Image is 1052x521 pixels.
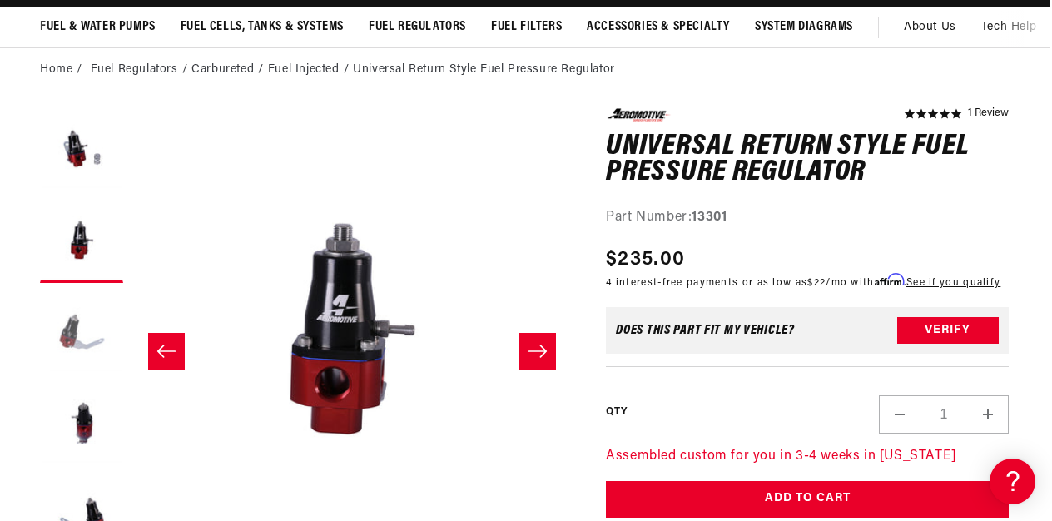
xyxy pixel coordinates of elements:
[606,405,627,419] label: QTY
[40,61,1009,79] nav: breadcrumbs
[981,18,1036,37] span: Tech Help
[875,274,904,286] span: Affirm
[574,7,742,47] summary: Accessories & Specialty
[606,481,1009,519] button: Add to Cart
[40,18,156,36] span: Fuel & Water Pumps
[479,7,574,47] summary: Fuel Filters
[491,18,562,36] span: Fuel Filters
[587,18,730,36] span: Accessories & Specialty
[891,7,969,47] a: About Us
[168,7,356,47] summary: Fuel Cells, Tanks & Systems
[616,324,795,337] div: Does This part fit My vehicle?
[27,7,168,47] summary: Fuel & Water Pumps
[692,211,727,224] strong: 13301
[181,18,344,36] span: Fuel Cells, Tanks & Systems
[519,333,556,370] button: Slide right
[742,7,866,47] summary: System Diagrams
[40,200,123,283] button: Load image 3 in gallery view
[969,7,1049,47] summary: Tech Help
[968,108,1009,120] a: 1 reviews
[606,446,1009,468] p: Assembled custom for you in 3-4 weeks in [US_STATE]
[353,61,615,79] li: Universal Return Style Fuel Pressure Regulator
[40,383,123,466] button: Load image 5 in gallery view
[268,61,353,79] li: Fuel Injected
[40,61,72,79] a: Home
[904,21,956,33] span: About Us
[148,333,185,370] button: Slide left
[606,245,685,275] span: $235.00
[91,61,192,79] li: Fuel Regulators
[906,278,1000,288] a: See if you qualify - Learn more about Affirm Financing (opens in modal)
[606,207,1009,229] div: Part Number:
[755,18,853,36] span: System Diagrams
[807,278,826,288] span: $22
[369,18,466,36] span: Fuel Regulators
[40,291,123,375] button: Load image 4 in gallery view
[356,7,479,47] summary: Fuel Regulators
[606,134,1009,186] h1: Universal Return Style Fuel Pressure Regulator
[191,61,268,79] li: Carbureted
[40,108,123,191] button: Load image 2 in gallery view
[897,317,999,344] button: Verify
[606,275,1000,290] p: 4 interest-free payments or as low as /mo with .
